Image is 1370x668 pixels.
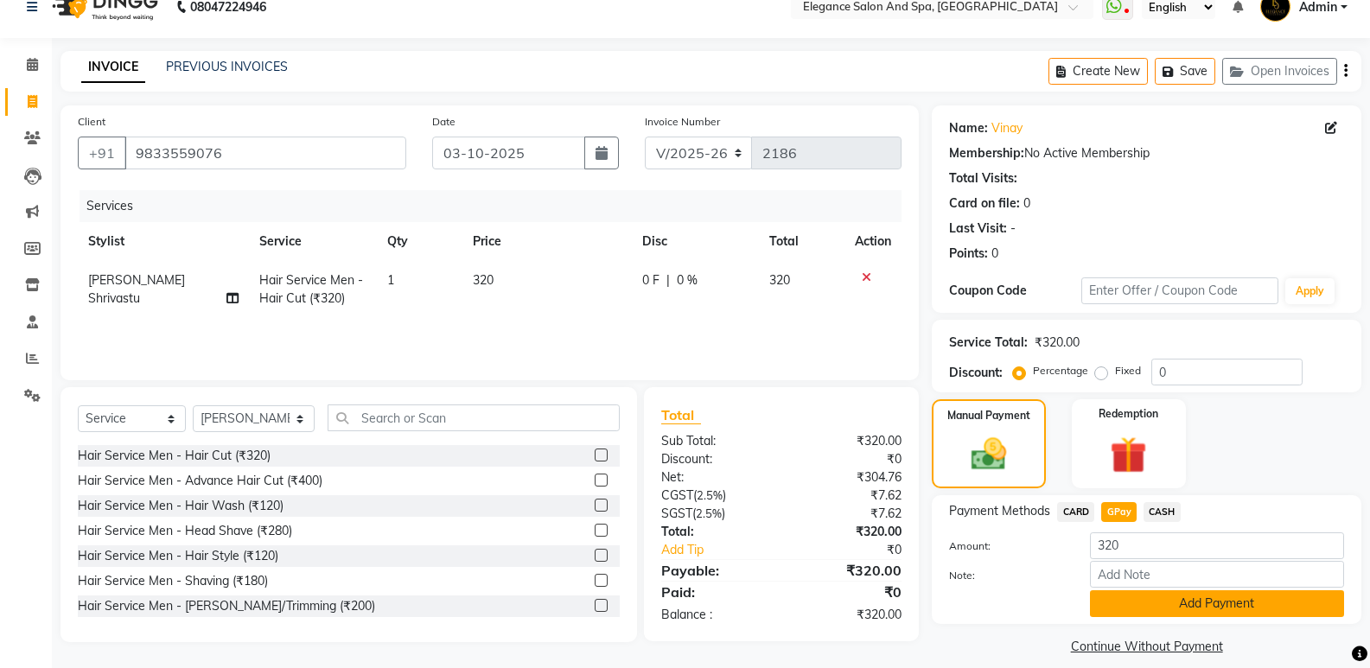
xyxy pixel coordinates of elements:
[78,522,292,540] div: Hair Service Men - Head Shave (₹280)
[949,219,1007,238] div: Last Visit:
[259,272,363,306] span: Hair Service Men - Hair Cut (₹320)
[661,406,701,424] span: Total
[1285,278,1335,304] button: Apply
[759,222,844,261] th: Total
[947,408,1030,423] label: Manual Payment
[1155,58,1215,85] button: Save
[648,541,804,559] a: Add Tip
[473,272,494,288] span: 320
[78,472,322,490] div: Hair Service Men - Advance Hair Cut (₹400)
[1010,219,1016,238] div: -
[328,404,620,431] input: Search or Scan
[78,137,126,169] button: +91
[1033,363,1088,379] label: Percentage
[78,114,105,130] label: Client
[781,560,914,581] div: ₹320.00
[166,59,288,74] a: PREVIOUS INVOICES
[1115,363,1141,379] label: Fixed
[661,487,693,503] span: CGST
[645,114,720,130] label: Invoice Number
[1101,502,1137,522] span: GPay
[666,271,670,289] span: |
[949,119,988,137] div: Name:
[1222,58,1337,85] button: Open Invoices
[249,222,377,261] th: Service
[1099,406,1158,422] label: Redemption
[1090,532,1344,559] input: Amount
[648,582,781,602] div: Paid:
[78,497,284,515] div: Hair Service Men - Hair Wash (₹120)
[1144,502,1181,522] span: CASH
[991,245,998,263] div: 0
[387,272,394,288] span: 1
[648,505,781,523] div: ( )
[949,144,1024,162] div: Membership:
[1048,58,1148,85] button: Create New
[769,272,790,288] span: 320
[936,568,1076,583] label: Note:
[81,52,145,83] a: INVOICE
[462,222,632,261] th: Price
[949,245,988,263] div: Points:
[949,144,1344,162] div: No Active Membership
[648,523,781,541] div: Total:
[88,272,185,306] span: [PERSON_NAME] Shrivastu
[949,502,1050,520] span: Payment Methods
[949,194,1020,213] div: Card on file:
[696,506,722,520] span: 2.5%
[648,468,781,487] div: Net:
[78,547,278,565] div: Hair Service Men - Hair Style (₹120)
[648,560,781,581] div: Payable:
[697,488,723,502] span: 2.5%
[124,137,406,169] input: Search by Name/Mobile/Email/Code
[677,271,698,289] span: 0 %
[377,222,462,261] th: Qty
[642,271,660,289] span: 0 F
[781,606,914,624] div: ₹320.00
[935,638,1358,656] a: Continue Without Payment
[78,572,268,590] div: Hair Service Men - Shaving (₹180)
[949,334,1028,352] div: Service Total:
[648,606,781,624] div: Balance :
[781,432,914,450] div: ₹320.00
[781,505,914,523] div: ₹7.62
[1081,277,1278,304] input: Enter Offer / Coupon Code
[949,169,1017,188] div: Total Visits:
[936,538,1076,554] label: Amount:
[781,582,914,602] div: ₹0
[1023,194,1030,213] div: 0
[632,222,760,261] th: Disc
[991,119,1023,137] a: Vinay
[78,597,375,615] div: Hair Service Men - [PERSON_NAME]/Trimming (₹200)
[1090,561,1344,588] input: Add Note
[1099,432,1158,478] img: _gift.svg
[648,432,781,450] div: Sub Total:
[1035,334,1080,352] div: ₹320.00
[78,222,249,261] th: Stylist
[1057,502,1094,522] span: CARD
[661,506,692,521] span: SGST
[80,190,914,222] div: Services
[960,434,1017,474] img: _cash.svg
[1090,590,1344,617] button: Add Payment
[781,523,914,541] div: ₹320.00
[804,541,914,559] div: ₹0
[949,282,1080,300] div: Coupon Code
[648,450,781,468] div: Discount:
[844,222,902,261] th: Action
[648,487,781,505] div: ( )
[949,364,1003,382] div: Discount:
[781,468,914,487] div: ₹304.76
[78,447,271,465] div: Hair Service Men - Hair Cut (₹320)
[781,450,914,468] div: ₹0
[781,487,914,505] div: ₹7.62
[432,114,456,130] label: Date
